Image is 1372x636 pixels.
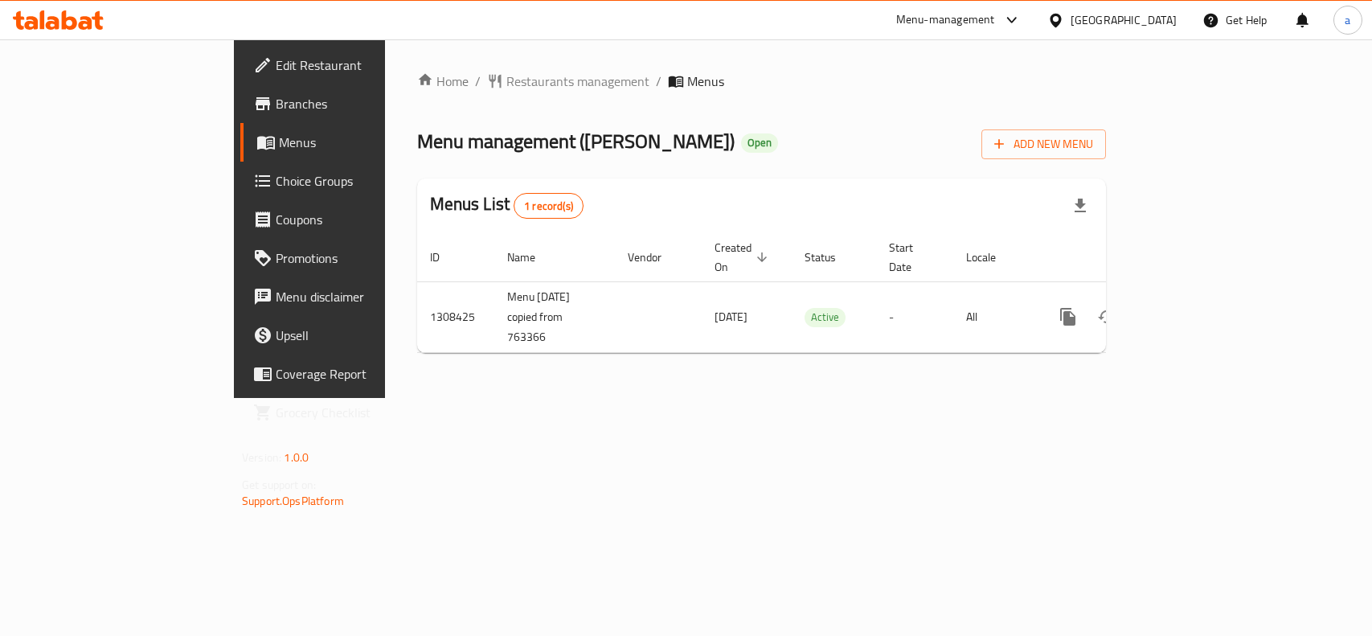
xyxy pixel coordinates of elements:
span: Created On [715,238,772,277]
span: [DATE] [715,306,747,327]
div: Total records count [514,193,584,219]
table: enhanced table [417,233,1216,353]
span: Choice Groups [276,171,450,191]
span: a [1345,11,1350,29]
div: Export file [1061,187,1100,225]
span: Menu disclaimer [276,287,450,306]
span: Locale [966,248,1017,267]
div: Menu-management [896,10,995,30]
span: Menus [687,72,724,91]
li: / [656,72,661,91]
button: more [1049,297,1087,336]
td: Menu [DATE] copied from 763366 [494,281,615,352]
a: Support.OpsPlatform [242,490,344,511]
a: Coverage Report [240,355,463,393]
a: Grocery Checklist [240,393,463,432]
span: Name [507,248,556,267]
h2: Menus List [430,192,584,219]
nav: breadcrumb [417,72,1106,91]
a: Coupons [240,200,463,239]
span: Coupons [276,210,450,229]
span: Vendor [628,248,682,267]
td: All [953,281,1036,352]
span: Edit Restaurant [276,55,450,75]
span: ID [430,248,461,267]
span: Get support on: [242,474,316,495]
a: Menus [240,123,463,162]
span: Upsell [276,326,450,345]
div: [GEOGRAPHIC_DATA] [1071,11,1177,29]
a: Restaurants management [487,72,649,91]
span: Status [805,248,857,267]
span: Coverage Report [276,364,450,384]
td: - [876,281,953,352]
a: Edit Restaurant [240,46,463,84]
div: Active [805,308,846,327]
span: Grocery Checklist [276,403,450,422]
span: Add New Menu [994,134,1093,154]
a: Branches [240,84,463,123]
span: Open [741,136,778,150]
span: Menu management ( [PERSON_NAME] ) [417,123,735,159]
span: Start Date [889,238,934,277]
div: Open [741,133,778,153]
li: / [475,72,481,91]
span: Version: [242,447,281,468]
a: Choice Groups [240,162,463,200]
button: Add New Menu [981,129,1106,159]
span: 1.0.0 [284,447,309,468]
a: Upsell [240,316,463,355]
a: Promotions [240,239,463,277]
span: Menus [279,133,450,152]
span: 1 record(s) [514,199,583,214]
th: Actions [1036,233,1216,282]
span: Promotions [276,248,450,268]
span: Restaurants management [506,72,649,91]
span: Active [805,308,846,326]
a: Menu disclaimer [240,277,463,316]
button: Change Status [1087,297,1126,336]
span: Branches [276,94,450,113]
